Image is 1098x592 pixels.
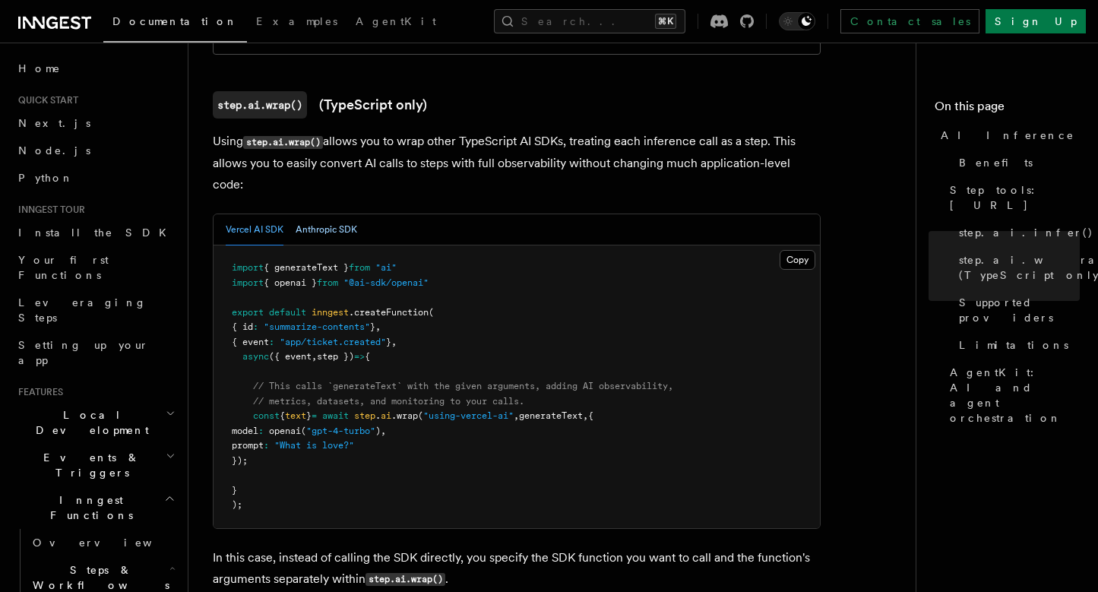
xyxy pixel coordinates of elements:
[12,444,179,486] button: Events & Triggers
[953,246,1080,289] a: step.ai.wrap() (TypeScript only)
[12,55,179,82] a: Home
[953,219,1080,246] a: step.ai.infer()
[264,262,349,273] span: { generateText }
[232,485,237,495] span: }
[944,359,1080,432] a: AgentKit: AI and agent orchestration
[583,410,588,421] span: ,
[301,426,306,436] span: (
[779,12,815,30] button: Toggle dark mode
[253,321,258,332] span: :
[213,131,821,195] p: Using allows you to wrap other TypeScript AI SDKs, treating each inference call as a step. This a...
[12,137,179,164] a: Node.js
[959,337,1068,353] span: Limitations
[12,246,179,289] a: Your first Functions
[264,440,269,451] span: :
[213,91,427,119] a: step.ai.wrap()(TypeScript only)
[375,262,397,273] span: "ai"
[12,407,166,438] span: Local Development
[317,277,338,288] span: from
[18,339,149,366] span: Setting up your app
[269,351,312,362] span: ({ event
[264,277,317,288] span: { openai }
[375,410,381,421] span: .
[429,307,434,318] span: (
[232,426,258,436] span: model
[375,321,381,332] span: ,
[213,547,821,590] p: In this case, instead of calling the SDK directly, you specify the SDK function you want to call ...
[232,321,253,332] span: { id
[232,337,269,347] span: { event
[18,226,176,239] span: Install the SDK
[12,164,179,192] a: Python
[365,573,445,586] code: step.ai.wrap()
[296,214,357,245] button: Anthropic SDK
[950,182,1080,213] span: Step tools: [URL]
[941,128,1074,143] span: AI Inference
[18,144,90,157] span: Node.js
[27,529,179,556] a: Overview
[944,176,1080,219] a: Step tools: [URL]
[258,426,264,436] span: :
[312,410,317,421] span: =
[33,537,189,549] span: Overview
[112,15,238,27] span: Documentation
[370,321,375,332] span: }
[232,455,248,466] span: });
[312,351,317,362] span: ,
[232,307,264,318] span: export
[840,9,979,33] a: Contact sales
[213,91,307,119] code: step.ai.wrap()
[12,204,85,216] span: Inngest tour
[365,351,370,362] span: {
[356,15,436,27] span: AgentKit
[18,61,61,76] span: Home
[269,426,301,436] span: openai
[103,5,247,43] a: Documentation
[346,5,445,41] a: AgentKit
[18,117,90,129] span: Next.js
[306,426,375,436] span: "gpt-4-turbo"
[18,296,147,324] span: Leveraging Steps
[494,9,685,33] button: Search...⌘K
[18,172,74,184] span: Python
[285,410,306,421] span: text
[274,440,354,451] span: "What is love?"
[226,214,283,245] button: Vercel AI SDK
[381,426,386,436] span: ,
[12,289,179,331] a: Leveraging Steps
[232,262,264,273] span: import
[247,5,346,41] a: Examples
[269,337,274,347] span: :
[354,410,375,421] span: step
[514,410,519,421] span: ,
[986,9,1086,33] a: Sign Up
[953,289,1080,331] a: Supported providers
[312,307,349,318] span: inngest
[12,492,164,523] span: Inngest Functions
[280,337,386,347] span: "app/ticket.created"
[264,321,370,332] span: "summarize-contents"
[12,109,179,137] a: Next.js
[935,122,1080,149] a: AI Inference
[935,97,1080,122] h4: On this page
[242,351,269,362] span: async
[391,410,418,421] span: .wrap
[386,337,391,347] span: }
[349,262,370,273] span: from
[953,331,1080,359] a: Limitations
[232,277,264,288] span: import
[375,426,381,436] span: )
[12,331,179,374] a: Setting up your app
[253,410,280,421] span: const
[253,381,673,391] span: // This calls `generateText` with the given arguments, adding AI observability,
[349,307,429,318] span: .createFunction
[12,486,179,529] button: Inngest Functions
[12,450,166,480] span: Events & Triggers
[232,499,242,510] span: );
[280,410,285,421] span: {
[253,396,524,407] span: // metrics, datasets, and monitoring to your calls.
[12,386,63,398] span: Features
[418,410,423,421] span: (
[354,351,365,362] span: =>
[780,250,815,270] button: Copy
